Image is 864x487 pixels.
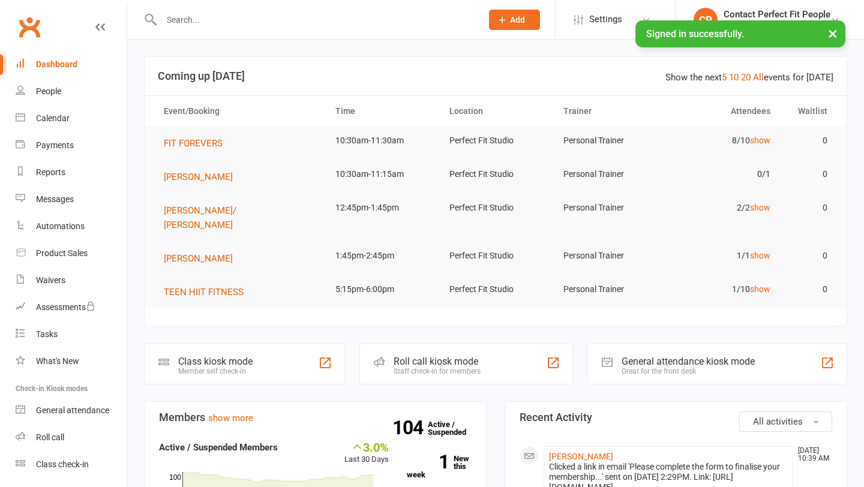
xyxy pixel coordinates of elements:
div: Tasks [36,329,58,339]
a: Calendar [16,105,127,132]
a: Messages [16,186,127,213]
a: show [750,203,770,212]
div: Roll call kiosk mode [394,356,481,367]
a: 1New this week [407,455,472,479]
th: Attendees [667,96,781,127]
span: [PERSON_NAME] [164,253,233,264]
td: 8/10 [667,127,781,155]
td: 0 [781,127,838,155]
div: Staff check-in for members [394,367,481,375]
div: Contact Perfect Fit People [724,9,830,20]
td: 0/1 [667,160,781,188]
span: [PERSON_NAME]/ [PERSON_NAME] [164,205,236,230]
a: Reports [16,159,127,186]
a: Waivers [16,267,127,294]
div: Messages [36,194,74,204]
a: Tasks [16,321,127,348]
button: [PERSON_NAME] [164,251,241,266]
div: Last 30 Days [344,440,389,466]
a: General attendance kiosk mode [16,397,127,424]
td: 12:45pm-1:45pm [325,194,439,222]
td: 5:15pm-6:00pm [325,275,439,303]
span: Signed in successfully. [646,28,744,40]
strong: 1 [407,453,449,471]
a: Payments [16,132,127,159]
div: Dashboard [36,59,77,69]
a: Automations [16,213,127,240]
a: 10 [729,72,739,83]
a: 20 [741,72,751,83]
div: Product Sales [36,248,88,258]
div: CP [694,8,718,32]
a: [PERSON_NAME] [549,452,613,461]
div: General attendance kiosk mode [622,356,755,367]
h3: Members [159,411,472,423]
button: Add [489,10,540,30]
td: Perfect Fit Studio [439,275,553,303]
a: 5 [722,72,727,83]
button: [PERSON_NAME] [164,170,241,184]
span: Add [510,15,525,25]
td: Perfect Fit Studio [439,160,553,188]
td: 0 [781,194,838,222]
div: Reports [36,167,65,177]
a: What's New [16,348,127,375]
div: Payments [36,140,74,150]
h3: Coming up [DATE] [158,70,833,82]
td: Personal Trainer [553,275,667,303]
td: 1/10 [667,275,781,303]
a: Assessments [16,294,127,321]
td: 2/2 [667,194,781,222]
a: Roll call [16,424,127,451]
td: 10:30am-11:30am [325,127,439,155]
button: × [822,20,844,46]
span: Settings [589,6,622,33]
td: 1/1 [667,242,781,270]
strong: 104 [392,419,428,437]
td: Personal Trainer [553,194,667,222]
button: All activities [739,411,832,432]
th: Event/Booking [153,96,325,127]
div: Member self check-in [178,367,253,375]
div: Show the next events for [DATE] [665,70,833,85]
a: 104Active / Suspended [428,411,481,445]
td: Perfect Fit Studio [439,242,553,270]
td: 0 [781,160,838,188]
td: Personal Trainer [553,160,667,188]
div: Roll call [36,432,64,442]
div: Calendar [36,113,70,123]
td: 10:30am-11:15am [325,160,439,188]
a: All [753,72,764,83]
a: People [16,78,127,105]
div: Assessments [36,302,95,312]
span: [PERSON_NAME] [164,172,233,182]
th: Waitlist [781,96,838,127]
h3: Recent Activity [520,411,832,423]
td: Perfect Fit Studio [439,194,553,222]
div: What's New [36,356,79,366]
td: Personal Trainer [553,242,667,270]
span: TEEN HIIT FITNESS [164,287,244,297]
div: Waivers [36,275,65,285]
a: Class kiosk mode [16,451,127,478]
span: All activities [753,416,803,427]
a: Clubworx [14,12,44,42]
div: Automations [36,221,85,231]
a: show [750,251,770,260]
a: Dashboard [16,51,127,78]
div: Class check-in [36,459,89,469]
td: 0 [781,275,838,303]
strong: Active / Suspended Members [159,442,278,453]
a: show more [208,413,253,423]
time: [DATE] 10:39 AM [792,447,832,462]
div: Class kiosk mode [178,356,253,367]
th: Location [439,96,553,127]
div: Perfect Fit People [724,20,830,31]
a: Product Sales [16,240,127,267]
span: FIT FOREVERS [164,138,223,149]
td: Personal Trainer [553,127,667,155]
input: Search... [158,11,473,28]
td: 0 [781,242,838,270]
button: TEEN HIIT FITNESS [164,285,252,299]
th: Time [325,96,439,127]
